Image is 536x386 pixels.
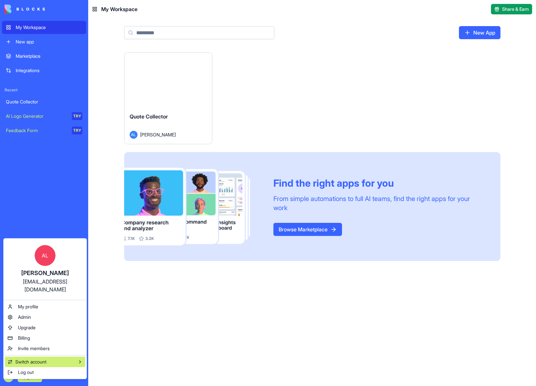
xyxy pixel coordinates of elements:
[15,359,46,365] span: Switch account
[6,127,67,134] div: Feedback Form
[18,335,30,341] span: Billing
[18,324,36,331] span: Upgrade
[5,312,85,322] a: Admin
[5,240,85,299] a: AL[PERSON_NAME][EMAIL_ADDRESS][DOMAIN_NAME]
[5,322,85,333] a: Upgrade
[18,345,50,352] span: Invite members
[6,113,67,119] div: AI Logo Generator
[2,87,86,93] span: Recent
[72,127,82,134] div: TRY
[5,333,85,343] a: Billing
[5,301,85,312] a: My profile
[72,112,82,120] div: TRY
[10,278,80,293] div: [EMAIL_ADDRESS][DOMAIN_NAME]
[35,245,56,266] span: AL
[18,314,31,320] span: Admin
[18,369,34,376] span: Log out
[10,269,80,278] div: [PERSON_NAME]
[6,99,82,105] div: Quote Collector
[18,303,38,310] span: My profile
[5,343,85,354] a: Invite members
